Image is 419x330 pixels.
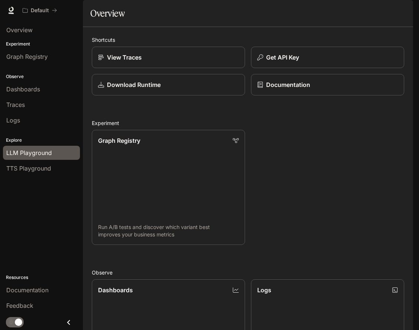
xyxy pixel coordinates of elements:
[98,286,133,294] p: Dashboards
[107,53,142,62] p: View Traces
[92,130,245,245] a: Graph RegistryRun A/B tests and discover which variant best improves your business metrics
[92,119,404,127] h2: Experiment
[251,47,404,68] button: Get API Key
[98,136,140,145] p: Graph Registry
[266,53,299,62] p: Get API Key
[92,47,245,68] a: View Traces
[266,80,310,89] p: Documentation
[251,74,404,95] a: Documentation
[98,223,239,238] p: Run A/B tests and discover which variant best improves your business metrics
[107,80,161,89] p: Download Runtime
[92,269,404,276] h2: Observe
[19,3,60,18] button: All workspaces
[257,286,271,294] p: Logs
[92,74,245,95] a: Download Runtime
[90,6,125,21] h1: Overview
[31,7,49,14] p: Default
[92,36,404,44] h2: Shortcuts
